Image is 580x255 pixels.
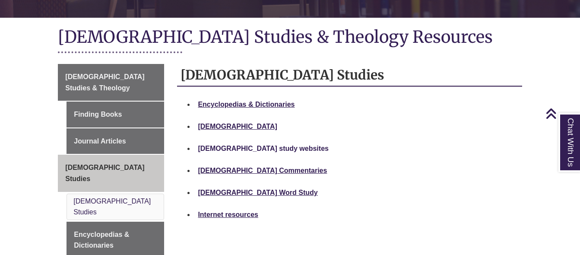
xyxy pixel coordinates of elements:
a: [DEMOGRAPHIC_DATA] Studies & Theology [58,64,164,101]
a: [DEMOGRAPHIC_DATA] Studies [73,198,151,216]
a: Encyclopedias & Dictionaries [198,101,295,108]
span: [DEMOGRAPHIC_DATA] Studies [65,164,144,182]
a: [DEMOGRAPHIC_DATA] Commentaries [198,167,327,174]
a: [DEMOGRAPHIC_DATA] study websites [198,145,329,152]
a: Back to Top [545,108,578,119]
a: [DEMOGRAPHIC_DATA] Word Study [198,189,317,196]
a: Finding Books [67,102,164,127]
a: [DEMOGRAPHIC_DATA] Studies [58,155,164,191]
a: [DEMOGRAPHIC_DATA] [198,123,277,130]
h1: [DEMOGRAPHIC_DATA] Studies & Theology Resources [58,26,522,49]
a: Journal Articles [67,128,164,154]
a: Internet resources [198,211,258,218]
span: [DEMOGRAPHIC_DATA] Studies & Theology [65,73,144,92]
h2: [DEMOGRAPHIC_DATA] Studies [177,64,522,87]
